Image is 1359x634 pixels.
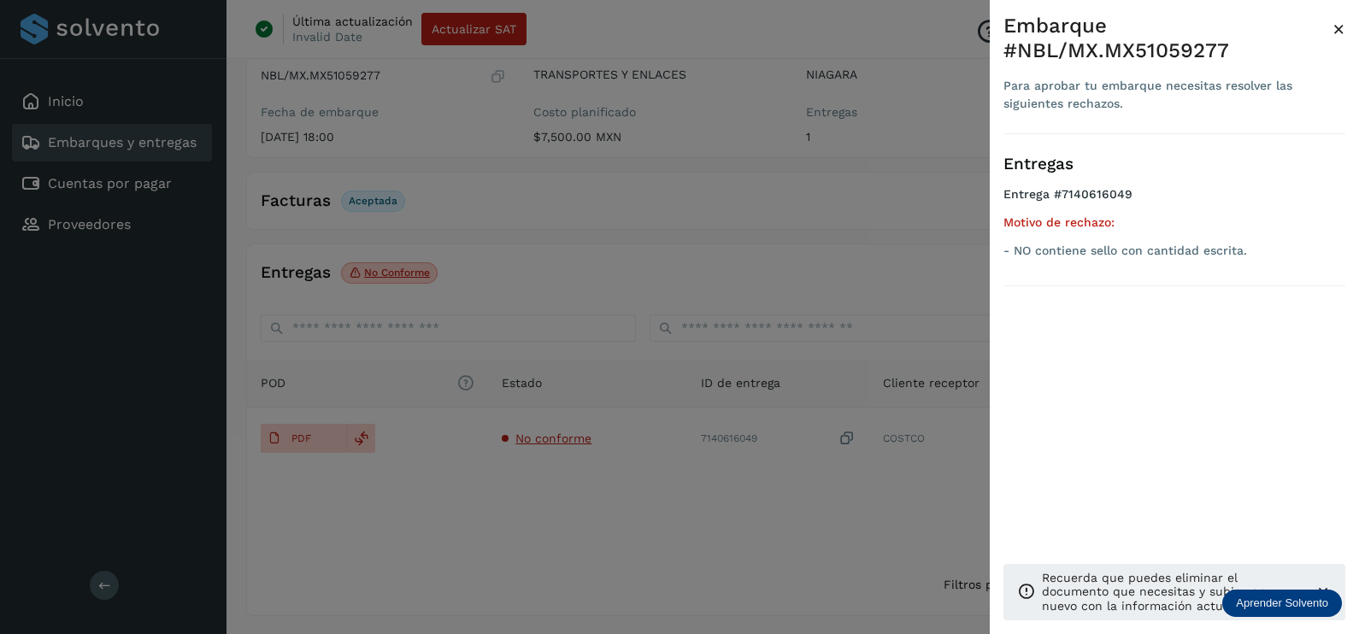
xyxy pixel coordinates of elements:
[1003,77,1333,113] div: Para aprobar tu embarque necesitas resolver las siguientes rechazos.
[1003,187,1345,215] h4: Entrega #7140616049
[1003,215,1345,230] h5: Motivo de rechazo:
[1003,244,1345,258] p: - NO contiene sello con cantidad escrita.
[1003,155,1345,174] h3: Entregas
[1003,14,1333,63] div: Embarque #NBL/MX.MX51059277
[1333,17,1345,41] span: ×
[1222,590,1342,617] div: Aprender Solvento
[1236,596,1328,610] p: Aprender Solvento
[1042,571,1301,613] p: Recuerda que puedes eliminar el documento que necesitas y subir uno nuevo con la información actu...
[1333,14,1345,44] button: Close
